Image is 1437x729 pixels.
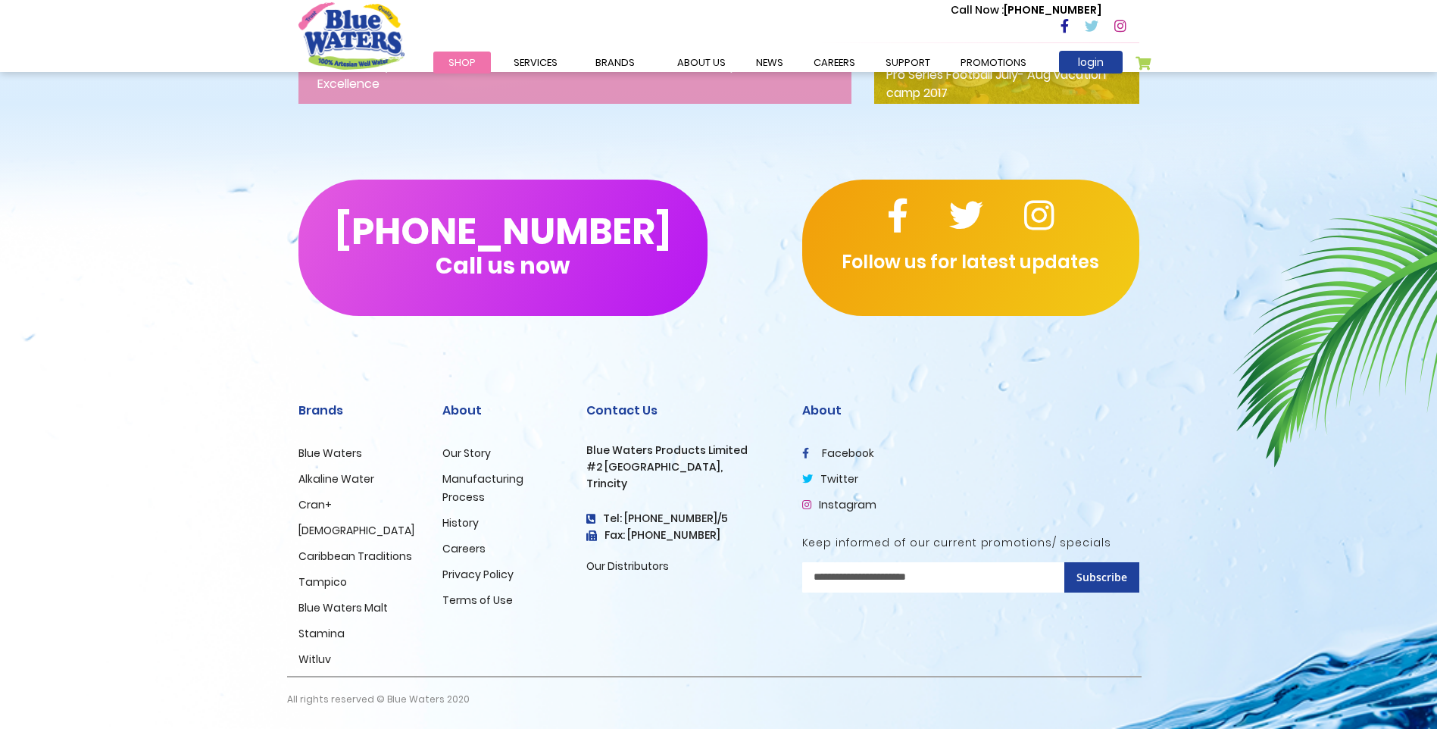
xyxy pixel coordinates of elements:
a: careers [798,52,870,74]
a: Witluv [298,652,331,667]
span: Services [514,55,558,70]
h2: Contact Us [586,403,779,418]
a: Instagram [802,497,876,512]
h2: About [802,403,1139,418]
a: Careers [442,541,486,556]
a: Alkaline Water [298,471,374,487]
a: Terms of Use [442,593,513,608]
a: store logo [298,2,405,69]
h2: About [442,403,564,418]
h3: #2 [GEOGRAPHIC_DATA], [586,461,779,474]
h3: Blue Waters Products Limited [586,444,779,457]
p: Pro Series Football July- Aug vacation camp 2017 [874,58,1139,104]
span: Brands [595,55,635,70]
a: Our Distributors [586,558,669,574]
p: [PHONE_NUMBER] [951,2,1101,18]
a: Our Story [442,446,491,461]
a: login [1059,51,1123,74]
a: twitter [802,471,858,487]
h5: Keep informed of our current promotions/ specials [802,537,1139,549]
span: Call Now : [951,2,1004,17]
h3: Fax: [PHONE_NUMBER] [586,529,779,542]
a: Caribbean Traditions [298,549,412,564]
span: Shop [448,55,476,70]
a: Manufacturing Process [442,471,523,505]
a: Tampico [298,574,347,590]
p: Follow us for latest updates [802,249,1139,276]
span: Subscribe [1076,570,1127,584]
a: facebook [802,446,874,461]
a: [DEMOGRAPHIC_DATA] [298,523,414,538]
button: [PHONE_NUMBER]Call us now [298,180,708,316]
button: Subscribe [1064,562,1139,593]
a: Privacy Policy [442,567,514,582]
p: TTBS Quality Awards in Human Resource Focus, Business Results and Operational Excellence [298,58,851,104]
p: All rights reserved © Blue Waters 2020 [287,677,470,721]
a: Cran+ [298,497,332,512]
a: Stamina [298,626,345,641]
a: Promotions [945,52,1042,74]
a: News [741,52,798,74]
h4: Tel: [PHONE_NUMBER]/5 [586,512,779,525]
a: Blue Waters [298,446,362,461]
a: support [870,52,945,74]
a: Blue Waters Malt [298,600,388,615]
span: Call us now [436,261,570,270]
a: about us [662,52,741,74]
h3: Trincity [586,477,779,490]
a: History [442,515,479,530]
h2: Brands [298,403,420,418]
